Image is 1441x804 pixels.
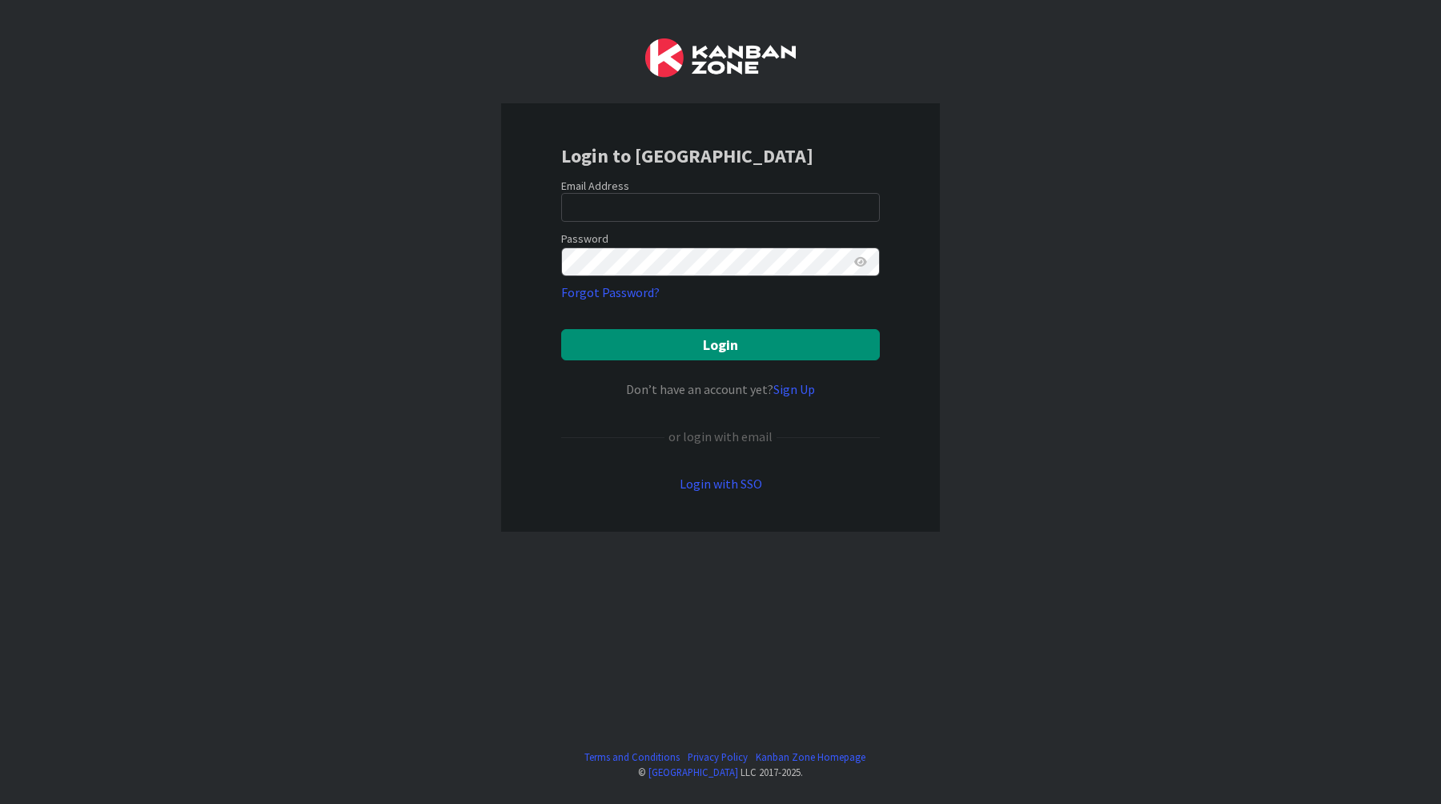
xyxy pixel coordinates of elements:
[561,380,880,399] div: Don’t have an account yet?
[561,179,629,193] label: Email Address
[645,38,796,78] img: Kanban Zone
[561,143,813,168] b: Login to [GEOGRAPHIC_DATA]
[680,476,762,492] a: Login with SSO
[576,765,865,780] div: © LLC 2017- 2025 .
[584,750,680,765] a: Terms and Conditions
[561,231,608,247] label: Password
[561,283,660,302] a: Forgot Password?
[756,750,865,765] a: Kanban Zone Homepage
[648,766,738,778] a: [GEOGRAPHIC_DATA]
[688,750,748,765] a: Privacy Policy
[773,381,815,397] a: Sign Up
[664,427,777,446] div: or login with email
[561,329,880,360] button: Login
